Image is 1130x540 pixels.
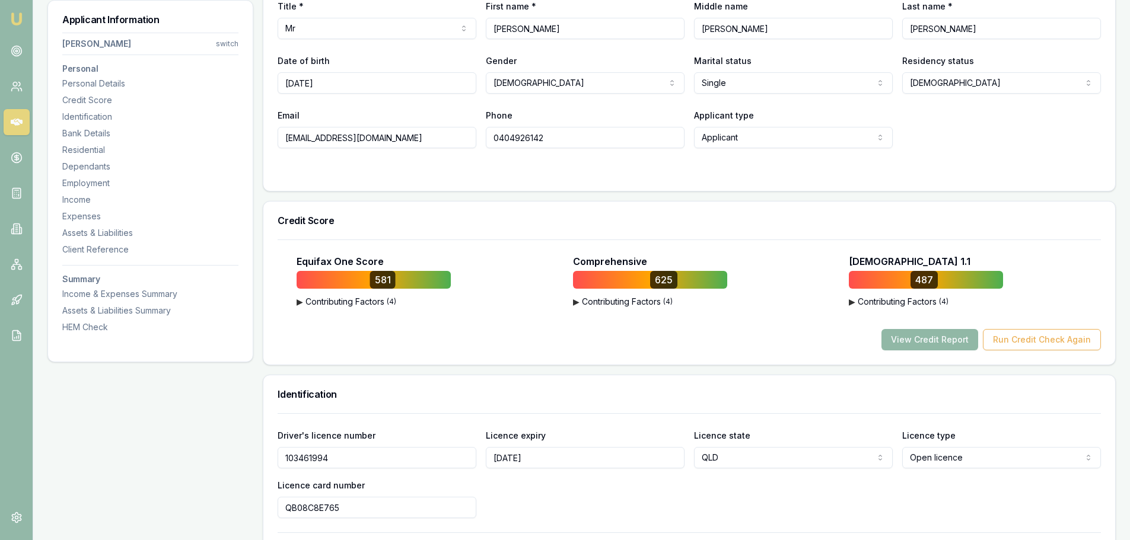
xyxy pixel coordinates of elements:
[911,271,938,289] div: 487
[573,296,580,308] span: ▶
[62,227,238,239] div: Assets & Liabilities
[694,430,750,440] label: Licence state
[694,1,748,11] label: Middle name
[216,39,238,49] div: switch
[849,296,855,308] span: ▶
[62,177,238,189] div: Employment
[62,65,238,73] h3: Personal
[62,210,238,222] div: Expenses
[694,110,754,120] label: Applicant type
[387,297,396,306] span: ( 4 )
[278,216,1101,225] h3: Credit Score
[881,329,978,350] button: View Credit Report
[62,127,238,139] div: Bank Details
[278,72,476,94] input: DD/MM/YYYY
[694,56,752,66] label: Marital status
[486,110,513,120] label: Phone
[902,430,956,440] label: Licence type
[62,194,238,206] div: Income
[278,430,375,440] label: Driver's licence number
[486,56,517,66] label: Gender
[297,296,451,308] button: ▶Contributing Factors(4)
[62,321,238,333] div: HEM Check
[62,161,238,172] div: Dependants
[297,296,303,308] span: ▶
[278,56,330,66] label: Date of birth
[902,56,974,66] label: Residency status
[849,254,970,269] p: [DEMOGRAPHIC_DATA] 1.1
[983,329,1101,350] button: Run Credit Check Again
[278,110,300,120] label: Email
[486,1,536,11] label: First name *
[939,297,948,306] span: ( 4 )
[62,275,238,283] h3: Summary
[573,296,727,308] button: ▶Contributing Factors(4)
[62,244,238,255] div: Client Reference
[278,389,1101,399] h3: Identification
[62,94,238,106] div: Credit Score
[278,497,476,518] input: Enter driver's licence card number
[278,1,304,11] label: Title *
[573,254,647,269] p: Comprehensive
[9,12,24,26] img: emu-icon-u.png
[62,144,238,156] div: Residential
[62,288,238,300] div: Income & Expenses Summary
[297,254,384,269] p: Equifax One Score
[278,480,365,490] label: Licence card number
[486,430,546,440] label: Licence expiry
[278,447,476,468] input: Enter driver's licence number
[370,271,396,289] div: 581
[486,127,685,148] input: 0431 234 567
[62,15,238,24] h3: Applicant Information
[62,305,238,317] div: Assets & Liabilities Summary
[62,111,238,123] div: Identification
[663,297,673,306] span: ( 4 )
[902,1,953,11] label: Last name *
[650,271,677,289] div: 625
[62,38,131,50] div: [PERSON_NAME]
[849,296,1003,308] button: ▶Contributing Factors(4)
[62,78,238,90] div: Personal Details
